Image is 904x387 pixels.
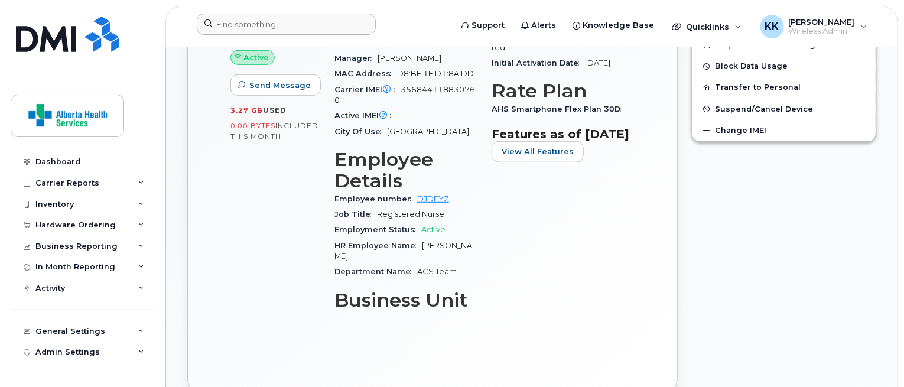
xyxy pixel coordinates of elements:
[230,106,263,115] span: 3.27 GB
[421,225,446,234] span: Active
[244,52,269,63] span: Active
[664,15,750,38] div: Quicklinks
[692,99,876,120] button: Suspend/Cancel Device
[789,17,855,27] span: [PERSON_NAME]
[334,69,397,78] span: MAC Address
[692,77,876,98] button: Transfer to Personal
[715,105,813,113] span: Suspend/Cancel Device
[692,56,876,77] button: Block Data Usage
[378,54,441,63] span: [PERSON_NAME]
[334,54,378,63] span: Manager
[387,127,469,136] span: [GEOGRAPHIC_DATA]
[564,14,662,37] a: Knowledge Base
[583,19,654,31] span: Knowledge Base
[334,225,421,234] span: Employment Status
[752,15,876,38] div: Kishore Kuppa
[453,14,513,37] a: Support
[263,106,287,115] span: used
[492,105,627,113] span: AHS Smartphone Flex Plan 30D
[334,267,417,276] span: Department Name
[686,22,729,31] span: Quicklinks
[334,241,472,261] span: [PERSON_NAME]
[417,194,449,203] a: DJDFYZ
[334,194,417,203] span: Employee number
[492,80,635,102] h3: Rate Plan
[334,149,477,191] h3: Employee Details
[417,267,457,276] span: ACS Team
[397,69,474,78] span: D8:BE:1F:D1:8A:DD
[492,32,632,52] span: Contract Expired
[789,27,855,36] span: Wireless Admin
[471,19,505,31] span: Support
[334,111,397,120] span: Active IMEI
[377,210,444,219] span: Registered Nurse
[334,210,377,219] span: Job Title
[492,127,635,141] h3: Features as of [DATE]
[230,121,318,141] span: included this month
[334,290,477,311] h3: Business Unit
[230,122,275,130] span: 0.00 Bytes
[502,146,574,157] span: View All Features
[692,120,876,141] button: Change IMEI
[492,141,584,162] button: View All Features
[585,58,610,67] span: [DATE]
[334,85,475,105] span: 356844118830760
[230,74,321,96] button: Send Message
[492,58,585,67] span: Initial Activation Date
[334,241,422,250] span: HR Employee Name
[197,14,376,35] input: Find something...
[334,127,387,136] span: City Of Use
[334,85,401,94] span: Carrier IMEI
[513,14,564,37] a: Alerts
[765,19,779,34] span: KK
[249,80,311,91] span: Send Message
[397,111,405,120] span: —
[531,19,556,31] span: Alerts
